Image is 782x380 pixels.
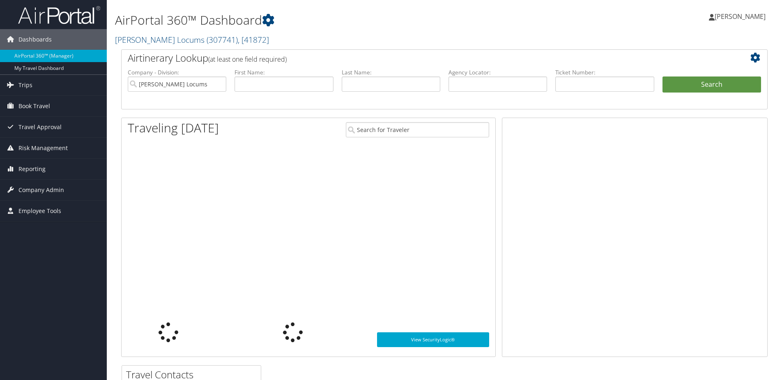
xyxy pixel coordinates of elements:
a: [PERSON_NAME] [709,4,774,29]
span: Reporting [18,159,46,179]
span: ( 307741 ) [207,34,238,45]
span: Risk Management [18,138,68,158]
span: (at least one field required) [208,55,287,64]
span: , [ 41872 ] [238,34,269,45]
span: Company Admin [18,180,64,200]
input: Search for Traveler [346,122,489,137]
h1: Traveling [DATE] [128,119,219,137]
h2: Airtinerary Lookup [128,51,707,65]
span: Book Travel [18,96,50,116]
label: First Name: [235,68,333,76]
label: Company - Division: [128,68,226,76]
span: Travel Approval [18,117,62,137]
a: [PERSON_NAME] Locums [115,34,269,45]
span: Trips [18,75,32,95]
span: Dashboards [18,29,52,50]
h1: AirPortal 360™ Dashboard [115,12,554,29]
img: airportal-logo.png [18,5,100,25]
span: Employee Tools [18,201,61,221]
button: Search [662,76,761,93]
label: Ticket Number: [555,68,654,76]
label: Agency Locator: [448,68,547,76]
a: View SecurityLogic® [377,332,489,347]
label: Last Name: [342,68,440,76]
span: [PERSON_NAME] [715,12,766,21]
